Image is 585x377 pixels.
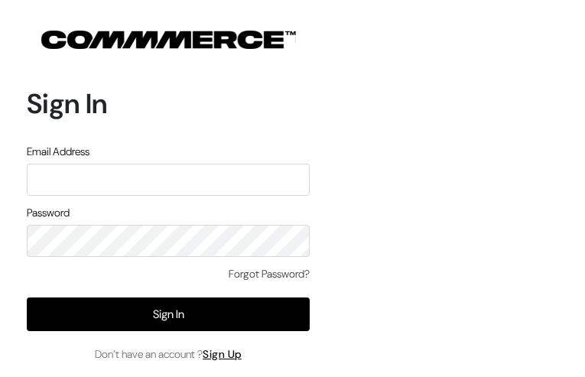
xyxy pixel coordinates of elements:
[27,205,70,221] label: Password
[27,144,89,160] label: Email Address
[27,297,310,331] button: Sign In
[229,266,310,282] a: Forgot Password?
[95,346,242,362] span: Don’t have an account ?
[27,87,310,120] h1: Sign In
[41,31,296,49] img: COMMMERCE
[203,347,242,361] a: Sign Up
